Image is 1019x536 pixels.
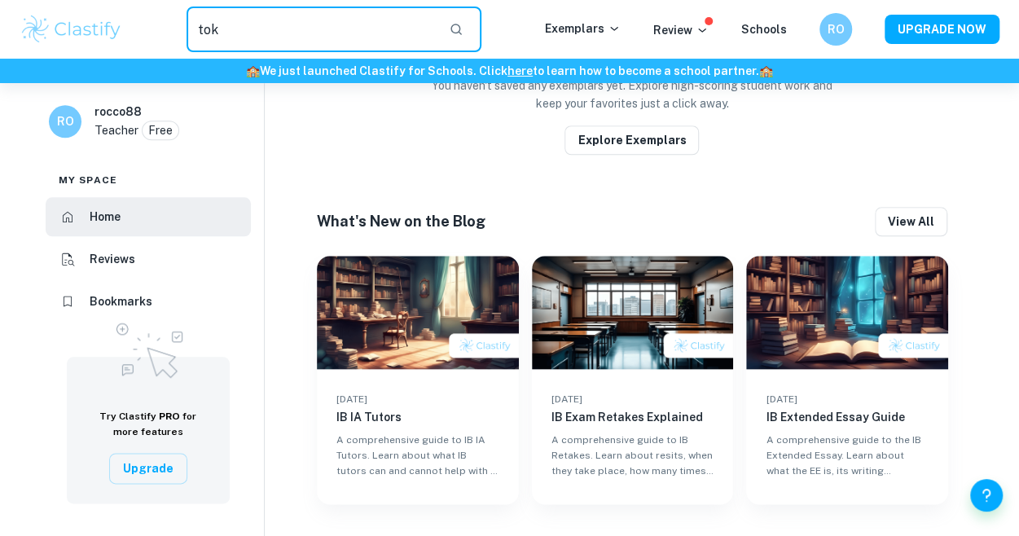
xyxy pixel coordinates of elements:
img: Blog post [746,256,948,369]
p: Teacher [94,121,138,139]
span: [DATE] [336,393,367,405]
h6: Reviews [90,250,135,268]
a: Blog post[DATE]IB Extended Essay GuideA comprehensive guide to the IB Extended Essay. Learn about... [746,256,948,504]
a: Blog post[DATE]IB Exam Retakes ExplainedA comprehensive guide to IB Retakes. Learn about resits, ... [532,256,734,504]
span: [DATE] [766,393,797,405]
button: UPGRADE NOW [885,15,999,44]
a: Reviews [46,239,251,279]
img: Clastify logo [20,13,123,46]
img: Upgrade to Pro [108,313,189,383]
span: My space [59,173,117,187]
h6: IB Exam Retakes Explained [551,408,714,426]
h6: Try Clastify for more features [86,409,210,440]
a: Schools [741,23,787,36]
h6: RO [827,20,846,38]
img: Blog post [317,256,519,369]
span: 🏫 [246,64,260,77]
p: Free [148,121,173,139]
button: RO [819,13,852,46]
a: Bookmarks [46,282,251,321]
span: PRO [159,411,180,422]
h6: Home [90,208,121,226]
h6: rocco88 [94,103,142,121]
input: Search for any exemplars... [187,7,437,52]
p: A comprehensive guide to the IB Extended Essay. Learn about what the EE is, its writing procedure... [766,433,929,479]
p: A comprehensive guide to IB IA Tutors. Learn about what IB tutors can and cannot help with in reg... [336,433,499,479]
h6: Bookmarks [90,292,152,310]
h6: We just launched Clastify for Schools. Click to learn how to become a school partner. [3,62,1016,80]
span: [DATE] [551,393,582,405]
p: Review [653,21,709,39]
button: View all [875,207,947,236]
button: Explore Exemplars [564,125,699,155]
a: here [507,64,533,77]
a: Home [46,197,251,236]
p: A comprehensive guide to IB Retakes. Learn about resits, when they take place, how many times you... [551,433,714,479]
h6: IB IA Tutors [336,408,499,426]
h6: RO [56,112,75,130]
button: Help and Feedback [970,479,1003,512]
h6: What's New on the Blog [317,210,485,233]
button: Upgrade [109,453,187,484]
h6: IB Extended Essay Guide [766,408,929,426]
a: Blog post[DATE]IB IA TutorsA comprehensive guide to IB IA Tutors. Learn about what IB tutors can ... [317,256,519,504]
span: 🏫 [759,64,773,77]
p: Exemplars [545,20,621,37]
p: You haven't saved any exemplars yet. Explore high-scoring student work and keep your favorites ju... [428,77,836,112]
img: Blog post [532,256,734,369]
